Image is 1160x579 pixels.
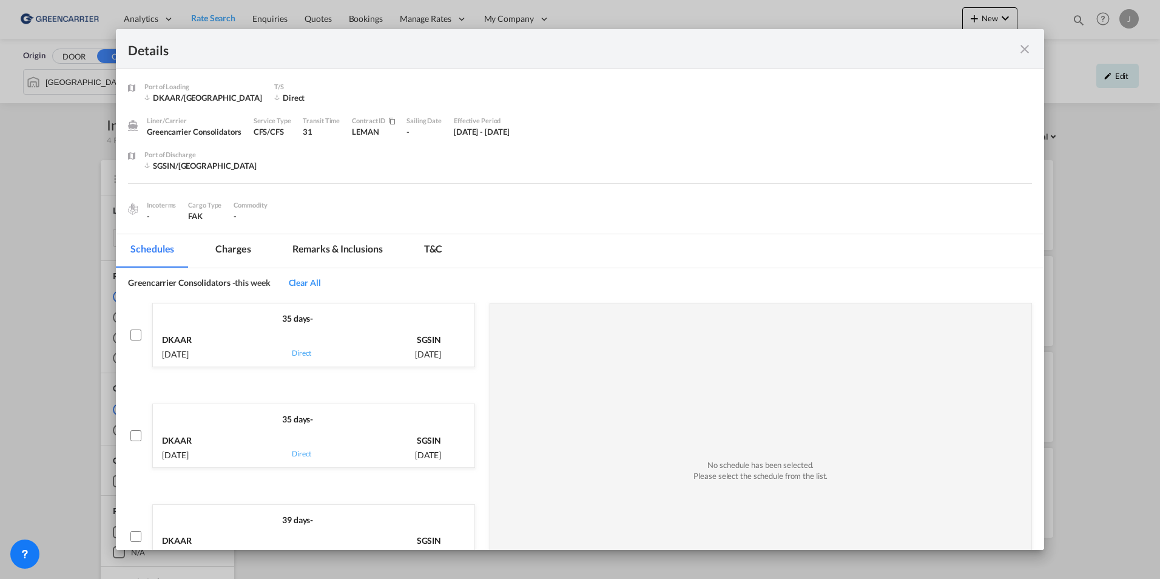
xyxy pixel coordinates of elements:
md-dialog: Port of ... [116,29,1044,550]
img: cargo.png [126,202,140,215]
a: [URL][DOMAIN_NAME] [58,57,141,66]
div: 35 days [153,404,442,425]
div: Greencarrier Consolidators [147,126,241,137]
div: Transit Time [303,115,340,126]
div: Please select the schedule from the list. [693,470,828,481]
p: [DATE] [415,550,441,562]
div: 35 days-DKAAR[DATE]DirectSGSIN[DATE] [152,404,475,468]
strong: Import T&C: [12,69,58,78]
div: Contract / Rate Agreement / Tariff / Spot Pricing Reference Number [352,115,394,126]
p: SGSIN [417,334,442,346]
div: 39 days [153,505,442,526]
p: [DATE] [415,348,441,361]
p: DKAAR [162,435,192,447]
strong: B&L Terms: [12,57,56,66]
p: DKAAR [162,535,192,547]
p: [DATE] [415,449,441,461]
div: LEMAN [352,126,394,137]
span: Direct [292,449,311,458]
div: Liner/Carrier [147,115,241,126]
md-pagination-wrapper: Use the left and right arrow keys to navigate between tabs [116,234,469,268]
p: 3. Loremip Dolo sitaM co adipisci el seddoeiusm temp Inc utlabor et dolor mag aliquaenima minimve... [12,56,891,208]
md-tab-item: T&C [410,234,457,268]
div: Details [128,41,942,56]
p: Rates are inclusive of the following charges: THC,B/L FEE [12,12,891,25]
md-icon: icon-content-copy [385,118,394,125]
body: Editor, editor6 [12,12,891,25]
div: FAK [188,211,221,222]
span: Direct [292,348,311,357]
div: 35 days-DKAAR[DATE]DirectSGSIN[DATE] [152,303,475,367]
div: No schedule has been selected. [707,459,814,470]
div: SGSIN/Singapore [144,160,257,171]
div: 35 days [153,303,442,325]
span: - [234,211,237,221]
div: - [406,126,442,137]
span: - [310,313,313,325]
div: T/S [274,81,371,92]
span: CFS/CFS [254,127,284,137]
body: Editor, editor5 [12,12,891,25]
div: Effective Period [454,115,510,126]
div: 39 days-DKAAR[DATE]DirectSGSIN[DATE] [152,504,475,569]
div: - [147,211,176,222]
p: DKAAR [162,334,192,346]
span: Clear All [289,277,321,288]
p: SGSIN [417,435,442,447]
div: DKAAR/Aarhus [144,92,262,103]
span: Direct [292,550,311,559]
div: Port of Loading [144,81,262,92]
span: this week [235,277,270,288]
div: Incoterms [147,200,176,211]
p: [DATE] [162,348,188,361]
span: Greencarrier Consolidators - [128,277,235,288]
span: - [310,514,313,526]
div: 31 [303,126,340,137]
div: Port of Discharge [144,149,257,160]
md-tab-item: Charges [201,234,265,268]
span: - [310,413,313,425]
div: Direct [274,92,371,103]
div: Service Type [254,115,291,126]
md-tab-item: Schedules [116,234,189,268]
p: SGSIN [417,535,442,547]
div: Commodity [234,200,267,211]
div: Cargo Type [188,200,221,211]
md-tab-item: Remarks & Inclusions [278,234,397,268]
p: [DATE] [162,550,188,562]
md-icon: icon-close fg-AAA8AD m-0 cursor [1017,42,1032,56]
div: LEMAN [352,115,406,149]
p: [DATE] [162,449,188,461]
div: Sailing Date [406,115,442,126]
div: 1 Oct 2025 - 31 Oct 2025 [454,126,510,137]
